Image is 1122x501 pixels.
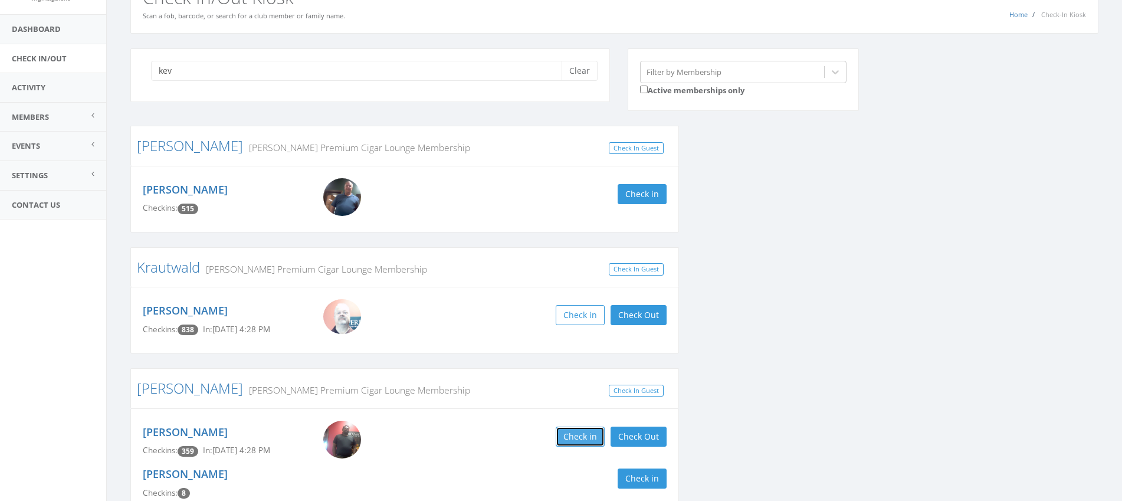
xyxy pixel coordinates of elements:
[143,467,228,481] a: [PERSON_NAME]
[647,66,721,77] div: Filter by Membership
[562,61,598,81] button: Clear
[609,385,664,397] a: Check In Guest
[611,305,667,325] button: Check Out
[1041,10,1086,19] span: Check-In Kiosk
[137,257,200,277] a: Krautwald
[143,182,228,197] a: [PERSON_NAME]
[143,487,178,498] span: Checkins:
[12,112,49,122] span: Members
[640,86,648,93] input: Active memberships only
[618,184,667,204] button: Check in
[178,204,198,214] span: Checkin count
[143,425,228,439] a: [PERSON_NAME]
[243,141,470,154] small: [PERSON_NAME] Premium Cigar Lounge Membership
[12,140,40,151] span: Events
[143,202,178,213] span: Checkins:
[618,469,667,489] button: Check in
[203,324,270,335] span: In: [DATE] 4:28 PM
[243,384,470,397] small: [PERSON_NAME] Premium Cigar Lounge Membership
[12,199,60,210] span: Contact Us
[178,488,190,499] span: Checkin count
[137,136,243,155] a: [PERSON_NAME]
[178,446,198,457] span: Checkin count
[143,445,178,456] span: Checkins:
[143,11,345,20] small: Scan a fob, barcode, or search for a club member or family name.
[1009,10,1028,19] a: Home
[640,83,744,96] label: Active memberships only
[12,170,48,181] span: Settings
[137,378,243,398] a: [PERSON_NAME]
[323,178,361,216] img: Kevin_Howerton.png
[203,445,270,456] span: In: [DATE] 4:28 PM
[609,263,664,276] a: Check In Guest
[556,305,605,325] button: Check in
[200,263,427,276] small: [PERSON_NAME] Premium Cigar Lounge Membership
[323,421,361,459] img: Kevin_McClendon_PWvqYwE.png
[178,325,198,335] span: Checkin count
[611,427,667,447] button: Check Out
[151,61,570,81] input: Search a name to check in
[143,324,178,335] span: Checkins:
[609,142,664,155] a: Check In Guest
[323,299,361,334] img: WIN_20200824_14_20_23_Pro.jpg
[556,427,605,447] button: Check in
[143,303,228,317] a: [PERSON_NAME]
